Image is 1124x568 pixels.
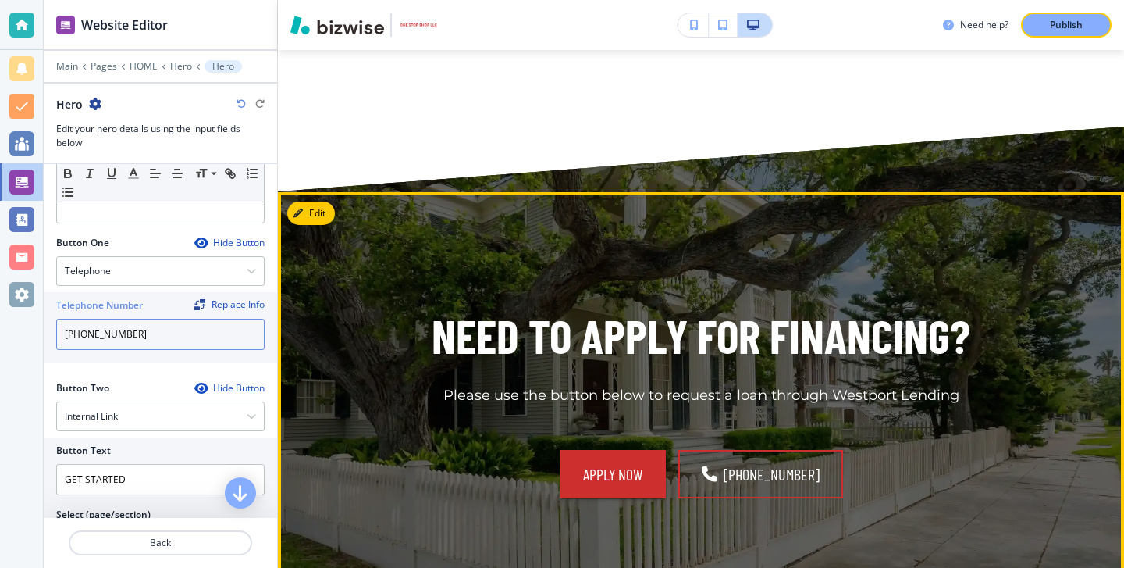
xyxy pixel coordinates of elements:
[560,450,666,498] a: Apply Now
[130,61,158,72] button: HOME
[960,18,1008,32] h3: Need help?
[65,409,118,423] h4: Internal Link
[194,382,265,395] button: Hide Button
[443,386,959,406] p: Please use the button below to request a loan through Westport Lending
[205,60,242,73] button: Hero
[56,16,75,34] img: editor icon
[56,508,151,522] h2: Select (page/section)
[56,319,265,350] input: Ex. 561-222-1111
[290,16,384,34] img: Bizwise Logo
[56,61,78,72] button: Main
[56,298,143,313] h2: Telephone Number
[678,450,843,498] a: [PHONE_NUMBER]
[81,16,168,34] h2: Website Editor
[56,122,265,150] h3: Edit your hero details using the input fields below
[56,381,109,395] h2: Button Two
[65,264,111,278] h4: Telephone
[432,305,970,367] p: Need to apply for financing?
[194,299,205,310] img: Replace
[194,237,265,249] button: Hide Button
[287,202,335,225] button: Edit
[70,536,251,550] p: Back
[91,61,117,72] button: Pages
[194,299,265,310] button: ReplaceReplace Info
[56,444,111,458] h2: Button Text
[398,19,440,31] img: Your Logo
[170,61,192,72] button: Hero
[194,299,265,310] div: Replace Info
[56,236,109,250] h2: Button One
[194,299,265,312] span: Find and replace this information across Bizwise
[1021,13,1112,38] button: Publish
[212,61,234,72] p: Hero
[56,96,83,113] h2: Hero
[69,530,252,555] button: Back
[1050,18,1083,32] p: Publish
